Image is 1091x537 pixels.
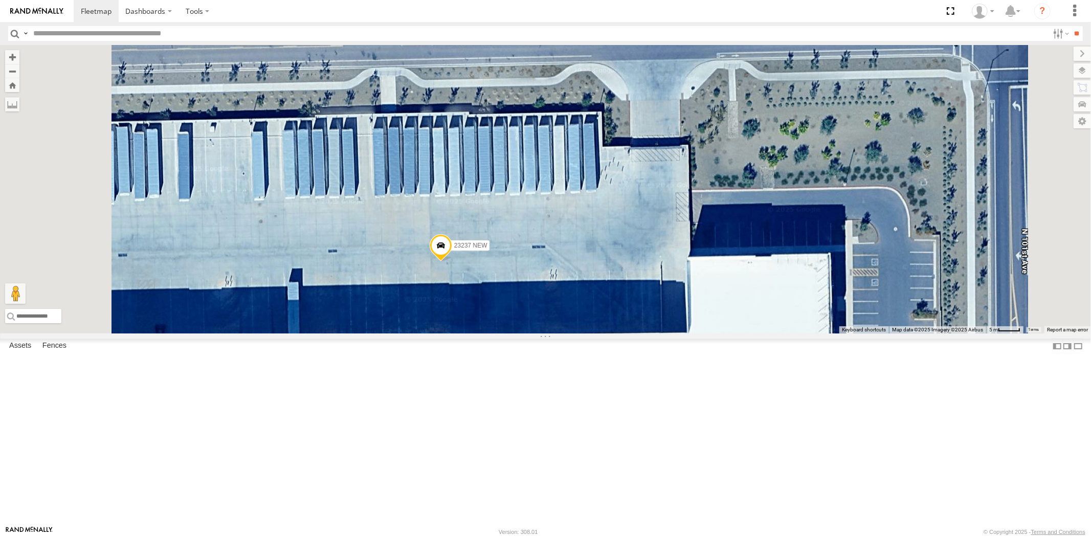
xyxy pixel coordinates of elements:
button: Keyboard shortcuts [842,326,886,333]
label: Fences [37,339,72,353]
label: Search Query [21,26,30,41]
div: Sardor Khadjimedov [968,4,998,19]
div: Version: 308.01 [499,529,538,535]
div: © Copyright 2025 - [984,529,1085,535]
label: Search Filter Options [1049,26,1071,41]
label: Hide Summary Table [1073,339,1083,353]
label: Map Settings [1074,114,1091,128]
label: Dock Summary Table to the Left [1052,339,1062,353]
button: Zoom out [5,64,19,78]
img: rand-logo.svg [10,8,63,15]
button: Zoom in [5,50,19,64]
button: Zoom Home [5,78,19,92]
span: 23237 NEW [454,242,487,249]
a: Visit our Website [6,527,53,537]
label: Dock Summary Table to the Right [1062,339,1073,353]
span: Map data ©2025 Imagery ©2025 Airbus [892,327,983,332]
button: Map Scale: 5 m per 40 pixels [986,326,1023,333]
span: 5 m [989,327,998,332]
label: Measure [5,97,19,111]
label: Assets [4,339,36,353]
a: Report a map error [1047,327,1088,332]
button: Drag Pegman onto the map to open Street View [5,283,26,304]
a: Terms and Conditions [1031,529,1085,535]
a: Terms (opens in new tab) [1029,328,1039,332]
i: ? [1034,3,1051,19]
